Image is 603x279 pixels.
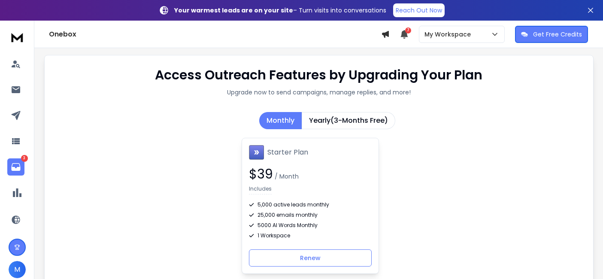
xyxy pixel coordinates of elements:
[249,165,273,183] span: $ 39
[396,6,442,15] p: Reach Out Now
[424,30,474,39] p: My Workspace
[249,201,372,208] div: 5,000 active leads monthly
[155,67,482,83] h1: Access Outreach Features by Upgrading Your Plan
[533,30,582,39] p: Get Free Credits
[249,232,372,239] div: 1 Workspace
[249,222,372,229] div: 5000 AI Words Monthly
[267,147,308,158] h1: Starter Plan
[49,29,381,39] h1: Onebox
[9,261,26,278] button: M
[21,155,28,162] p: 3
[259,112,302,129] button: Monthly
[9,29,26,45] img: logo
[273,172,299,181] span: / Month
[7,158,24,176] a: 3
[302,112,395,129] button: Yearly(3-Months Free)
[515,26,588,43] button: Get Free Credits
[249,212,372,218] div: 25,000 emails monthly
[393,3,445,17] a: Reach Out Now
[249,145,264,160] img: Starter Plan icon
[249,249,372,267] button: Renew
[174,6,293,15] strong: Your warmest leads are on your site
[227,88,411,97] p: Upgrade now to send campaigns, manage replies, and more!
[405,27,411,33] span: 7
[174,6,386,15] p: – Turn visits into conversations
[249,185,272,194] p: Includes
